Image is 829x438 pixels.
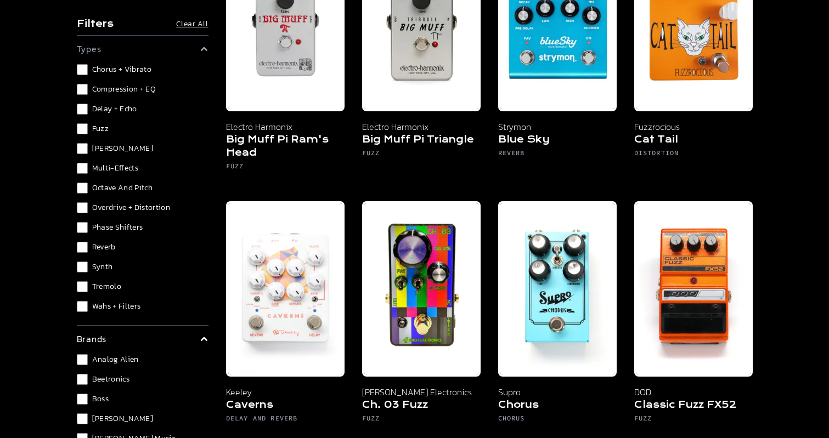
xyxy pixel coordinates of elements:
summary: types [77,42,208,55]
input: Wahs + Filters [77,301,88,312]
h5: Blue Sky [498,133,617,149]
h5: Caverns [226,399,345,414]
span: Analog Alien [92,354,139,365]
span: Boss [92,394,109,405]
h5: Big Muff Pi Ram's Head [226,133,345,162]
input: Delay + Echo [77,104,88,115]
h5: Ch. 03 Fuzz [362,399,481,414]
button: Clear All [176,19,208,30]
span: Octave and Pitch [92,183,153,194]
input: [PERSON_NAME] [77,413,88,424]
input: Overdrive + Distortion [77,202,88,213]
h6: Fuzz [362,149,481,162]
p: brands [77,332,107,345]
span: Multi-Effects [92,163,139,174]
span: Compression + EQ [92,84,156,95]
input: Tremolo [77,281,88,292]
span: Phase Shifters [92,222,143,233]
img: Keeley Caverns Delay Reverb V2 [226,201,345,377]
p: Electro Harmonix [226,120,345,133]
p: Electro Harmonix [362,120,481,133]
p: Supro [498,385,617,399]
input: Octave and Pitch [77,183,88,194]
a: Keeley Caverns Delay Reverb V2 Keeley Caverns Delay and Reverb [226,201,345,436]
h6: Fuzz [226,162,345,175]
span: Fuzz [92,123,109,134]
h6: Fuzz [634,414,753,427]
input: Analog Alien [77,354,88,365]
p: Fuzzrocious [634,120,753,133]
a: Supro Chorus Supro Chorus Chorus [498,201,617,436]
input: [PERSON_NAME] [77,143,88,154]
h6: Chorus [498,414,617,427]
h5: Classic Fuzz FX52 [634,399,753,414]
input: Multi-Effects [77,163,88,174]
p: types [77,42,101,55]
input: Compression + EQ [77,84,88,95]
span: Delay + Echo [92,104,137,115]
span: Wahs + Filters [92,301,141,312]
h6: Fuzz [362,414,481,427]
h5: Big Muff Pi Triangle [362,133,481,149]
a: Finch Electronics Ch. 03 Fuzz [PERSON_NAME] Electronics Ch. 03 Fuzz Fuzz [362,201,481,436]
span: [PERSON_NAME] [92,413,154,424]
h6: Delay and Reverb [226,414,345,427]
h6: Distortion [634,149,753,162]
span: Tremolo [92,281,121,292]
input: Synth [77,261,88,272]
p: [PERSON_NAME] Electronics [362,385,481,399]
input: Fuzz [77,123,88,134]
img: Supro Chorus [498,201,617,377]
p: Strymon [498,120,617,133]
p: Keeley [226,385,345,399]
span: [PERSON_NAME] [92,143,154,154]
input: Boss [77,394,88,405]
h4: Filters [77,18,114,31]
span: Synth [92,261,113,272]
h5: Chorus [498,399,617,414]
input: Reverb [77,242,88,253]
h5: Cat Tail [634,133,753,149]
a: DOD Classic Fuzz FX 52 DOD Classic Fuzz FX52 Fuzz [634,201,753,436]
span: Reverb [92,242,116,253]
span: Chorus + Vibrato [92,64,152,75]
h6: Reverb [498,149,617,162]
summary: brands [77,332,208,345]
img: DOD Classic Fuzz FX 52 [634,201,753,377]
img: Finch Electronics Ch. 03 Fuzz [362,201,481,377]
span: Overdrive + Distortion [92,202,171,213]
input: Phase Shifters [77,222,88,233]
input: Chorus + Vibrato [77,64,88,75]
p: DOD [634,385,753,399]
span: Beetronics [92,374,130,385]
input: Beetronics [77,374,88,385]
